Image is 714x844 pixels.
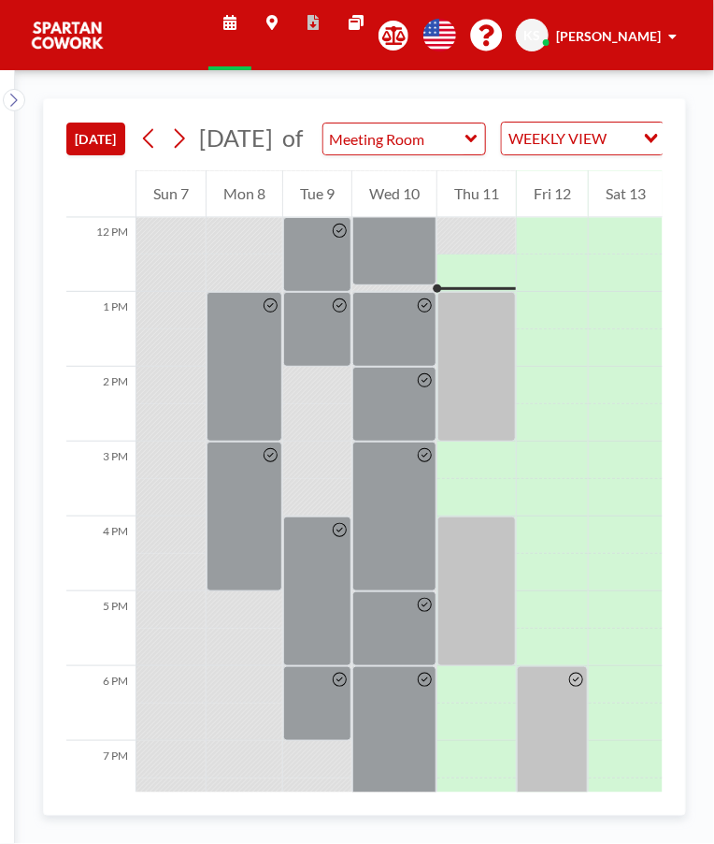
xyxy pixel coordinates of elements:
[517,170,588,217] div: Fri 12
[66,367,136,442] div: 2 PM
[66,292,136,367] div: 1 PM
[323,124,466,154] input: Meeting Room
[524,27,541,44] span: KS
[437,170,516,217] div: Thu 11
[282,124,303,153] span: of
[66,591,136,666] div: 5 PM
[66,741,136,816] div: 7 PM
[502,123,664,154] div: Search for option
[283,170,351,217] div: Tue 9
[66,442,136,517] div: 3 PM
[207,170,282,217] div: Mon 8
[589,170,663,217] div: Sat 13
[66,217,136,292] div: 12 PM
[136,170,206,217] div: Sun 7
[613,126,633,151] input: Search for option
[199,124,273,152] span: [DATE]
[66,666,136,741] div: 6 PM
[66,123,125,155] button: [DATE]
[352,170,436,217] div: Wed 10
[30,17,105,54] img: organization-logo
[556,28,661,44] span: [PERSON_NAME]
[66,517,136,591] div: 4 PM
[506,126,611,151] span: WEEKLY VIEW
